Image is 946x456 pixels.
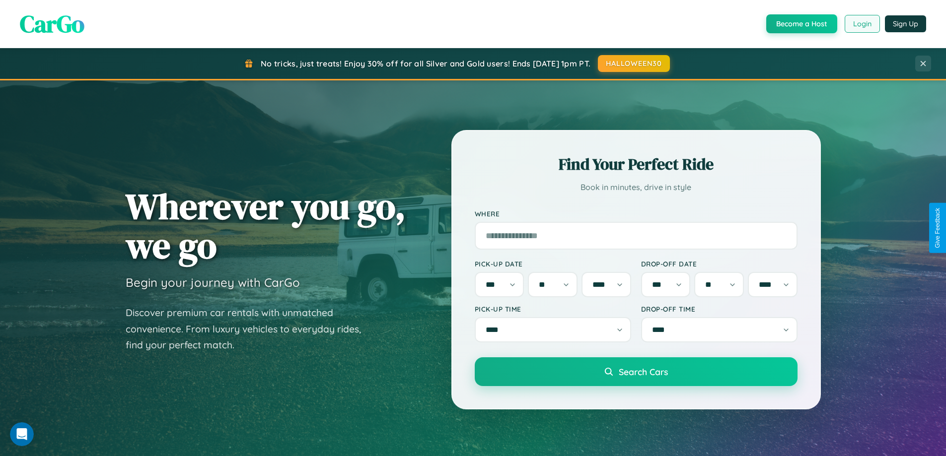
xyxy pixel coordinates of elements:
[475,357,798,386] button: Search Cars
[10,422,34,446] iframe: Intercom live chat
[126,275,300,290] h3: Begin your journey with CarGo
[475,180,798,195] p: Book in minutes, drive in style
[885,15,926,32] button: Sign Up
[934,208,941,248] div: Give Feedback
[475,305,631,313] label: Pick-up Time
[641,260,798,268] label: Drop-off Date
[766,14,837,33] button: Become a Host
[598,55,670,72] button: HALLOWEEN30
[641,305,798,313] label: Drop-off Time
[619,366,668,377] span: Search Cars
[475,209,798,218] label: Where
[126,305,374,353] p: Discover premium car rentals with unmatched convenience. From luxury vehicles to everyday rides, ...
[126,187,406,265] h1: Wherever you go, we go
[845,15,880,33] button: Login
[20,7,84,40] span: CarGo
[475,153,798,175] h2: Find Your Perfect Ride
[475,260,631,268] label: Pick-up Date
[261,59,590,68] span: No tricks, just treats! Enjoy 30% off for all Silver and Gold users! Ends [DATE] 1pm PT.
